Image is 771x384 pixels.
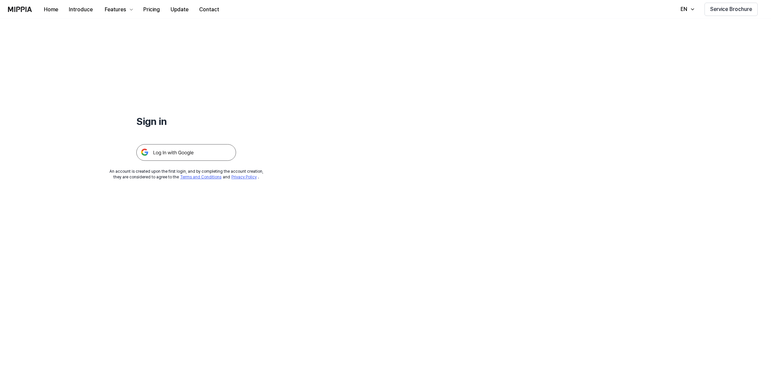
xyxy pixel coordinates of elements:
[136,144,236,161] img: 구글 로그인 버튼
[39,3,64,16] button: Home
[64,3,98,16] button: Introduce
[165,3,194,16] button: Update
[674,3,699,16] button: EN
[98,3,138,16] button: Features
[231,175,257,179] a: Privacy Policy
[8,7,32,12] img: logo
[194,3,224,16] button: Contact
[103,6,127,14] div: Features
[138,3,165,16] button: Pricing
[705,3,758,16] button: Service Brochure
[180,175,221,179] a: Terms and Conditions
[109,169,263,180] div: An account is created upon the first login, and by completing the account creation, they are cons...
[679,5,689,13] div: EN
[165,0,194,19] a: Update
[136,114,236,128] h1: Sign in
